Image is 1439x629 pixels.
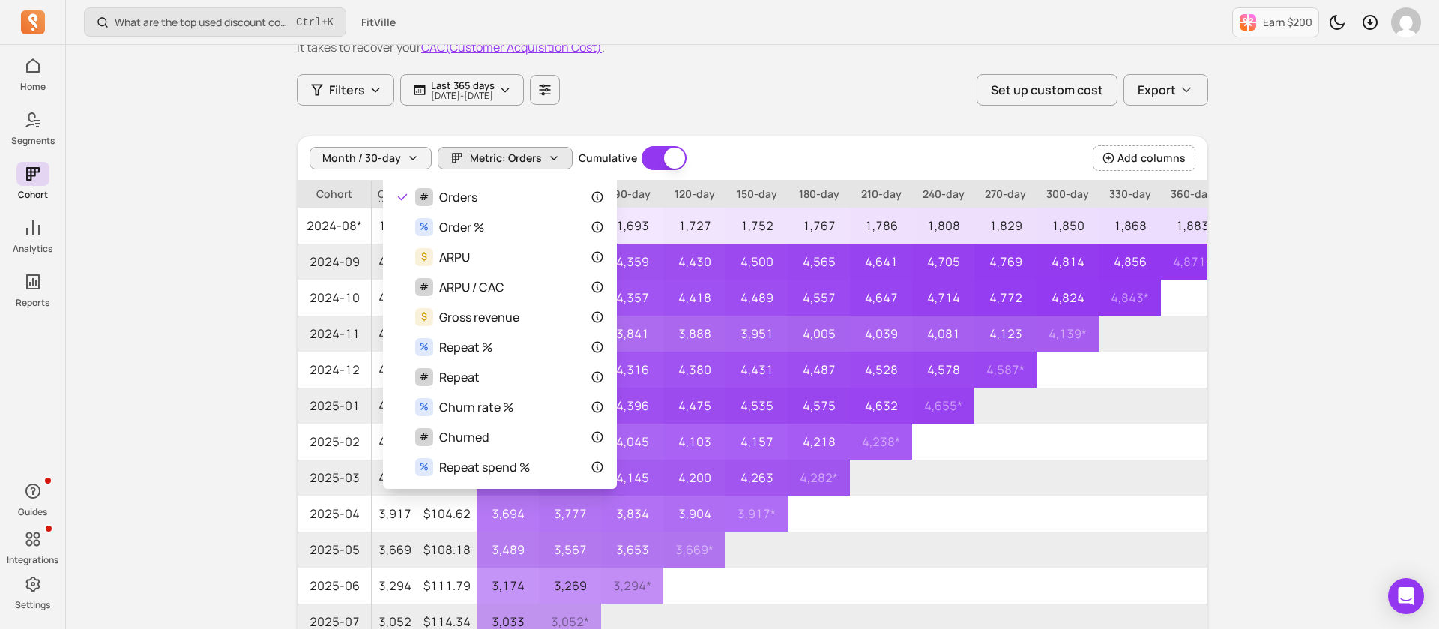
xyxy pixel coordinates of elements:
[383,175,617,489] div: Metric: Orders
[415,398,433,416] span: %
[439,188,477,206] span: Orders
[415,428,433,446] span: #
[439,428,489,446] span: Churned
[415,308,433,326] span: $
[439,458,530,476] span: Repeat spend %
[415,188,433,206] span: #
[439,338,492,356] span: Repeat %
[415,338,433,356] span: %
[439,398,513,416] span: Churn rate %
[415,218,433,236] span: %
[1388,578,1424,614] div: Open Intercom Messenger
[415,458,433,476] span: %
[439,308,519,326] span: Gross revenue
[439,218,484,236] span: Order %
[438,147,573,169] button: Metric: Orders
[415,278,433,296] span: #
[439,278,504,296] span: ARPU / CAC
[439,248,470,266] span: ARPU
[415,368,433,386] span: #
[439,368,480,386] span: Repeat
[470,151,542,166] span: Metric: Orders
[415,248,433,266] span: $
